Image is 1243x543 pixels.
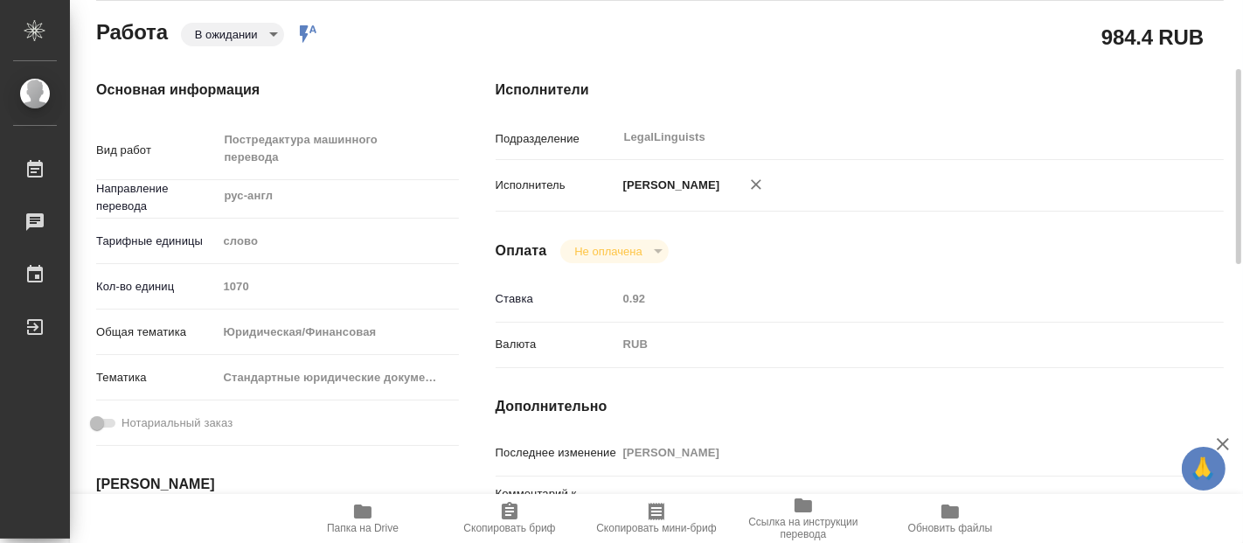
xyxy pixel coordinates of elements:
[596,522,716,534] span: Скопировать мини-бриф
[617,177,720,194] p: [PERSON_NAME]
[96,15,168,46] h2: Работа
[569,244,647,259] button: Не оплачена
[496,290,617,308] p: Ставка
[583,494,730,543] button: Скопировать мини-бриф
[617,330,1163,359] div: RUB
[560,240,668,263] div: В ожидании
[617,286,1163,311] input: Пустое поле
[496,336,617,353] p: Валюта
[496,240,547,261] h4: Оплата
[96,278,217,296] p: Кол-во единиц
[496,177,617,194] p: Исполнитель
[96,180,217,215] p: Направление перевода
[1182,447,1226,491] button: 🙏
[1189,450,1219,487] span: 🙏
[496,130,617,148] p: Подразделение
[96,474,426,495] h4: [PERSON_NAME]
[217,274,459,299] input: Пустое поле
[96,80,426,101] h4: Основная информация
[463,522,555,534] span: Скопировать бриф
[740,516,866,540] span: Ссылка на инструкции перевода
[496,396,1224,417] h4: Дополнительно
[96,369,217,386] p: Тематика
[96,233,217,250] p: Тарифные единицы
[217,317,459,347] div: Юридическая/Финансовая
[181,23,284,46] div: В ожидании
[217,363,459,393] div: Стандартные юридические документы, договоры, уставы
[737,165,775,204] button: Удалить исполнителя
[327,522,399,534] span: Папка на Drive
[436,494,583,543] button: Скопировать бриф
[96,324,217,341] p: Общая тематика
[496,485,617,520] p: Комментарий к работе
[877,494,1024,543] button: Обновить файлы
[496,444,617,462] p: Последнее изменение
[122,414,233,432] span: Нотариальный заказ
[908,522,993,534] span: Обновить файлы
[190,27,263,42] button: В ожидании
[496,80,1224,101] h4: Исполнители
[217,226,459,256] div: слово
[1101,22,1204,52] h2: 984.4 RUB
[617,440,1163,465] input: Пустое поле
[289,494,436,543] button: Папка на Drive
[96,142,217,159] p: Вид работ
[730,494,877,543] button: Ссылка на инструкции перевода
